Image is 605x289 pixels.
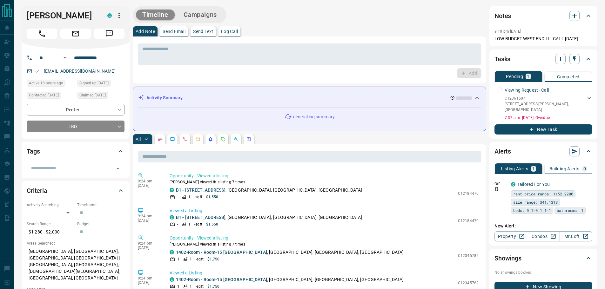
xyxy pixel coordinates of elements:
[35,69,39,74] svg: Email Valid
[44,69,116,74] a: [EMAIL_ADDRESS][DOMAIN_NAME]
[532,167,535,171] p: 1
[170,173,479,179] p: Opportunity - Viewed a listing
[177,10,223,20] button: Campaigns
[27,146,40,156] h2: Tags
[458,253,479,259] p: C12345782
[136,29,155,34] p: Add Note
[170,241,479,247] p: [PERSON_NAME] viewed this listing 7 times
[77,202,124,208] p: Timeframe:
[79,92,106,98] span: Claimed [DATE]
[27,80,74,89] div: Mon Sep 15 2025
[188,194,191,200] p: 1
[77,80,124,89] div: Thu Sep 11 2025
[94,29,124,39] span: Message
[60,29,91,39] span: Email
[27,202,74,208] p: Actively Searching:
[233,137,239,142] svg: Opportunities
[170,270,479,276] p: Viewed a Listing
[138,218,160,223] p: [DATE]
[194,221,202,227] p: - sqft
[27,221,74,227] p: Search Range:
[138,183,160,188] p: [DATE]
[221,29,238,34] p: Log Call
[494,231,527,241] a: Property
[207,256,220,262] p: $1,750
[494,187,499,191] svg: Push Notification Only
[146,95,183,101] p: Activity Summary
[138,280,160,285] p: [DATE]
[61,54,69,62] button: Open
[170,277,174,282] div: condos.ca
[170,179,479,185] p: [PERSON_NAME] viewed this listing 7 times
[79,80,109,86] span: Signed up [DATE]
[77,92,124,101] div: Thu Sep 11 2025
[176,187,225,193] a: B1 - [STREET_ADDRESS]
[176,276,404,283] p: , [GEOGRAPHIC_DATA], [GEOGRAPHIC_DATA], [GEOGRAPHIC_DATA]
[527,74,529,79] p: 1
[494,29,521,34] p: 9:10 pm [DATE]
[170,188,174,192] div: condos.ca
[494,223,592,229] p: New Alert:
[505,101,586,113] p: [STREET_ADDRESS][PERSON_NAME] , [GEOGRAPHIC_DATA]
[501,167,528,171] p: Listing Alerts
[494,51,592,67] div: Tasks
[557,207,583,213] span: bathrooms: 1
[177,194,178,200] p: -
[176,187,362,194] p: , [GEOGRAPHIC_DATA], [GEOGRAPHIC_DATA], [GEOGRAPHIC_DATA]
[77,221,124,227] p: Budget:
[196,256,204,262] p: - sqft
[170,235,479,241] p: Opportunity - Viewed a listing
[27,29,57,39] span: Call
[136,137,141,141] p: All
[27,92,74,101] div: Thu Sep 11 2025
[494,36,592,42] p: LOW BUDGET WEST END LL. CALL [DATE].
[513,191,573,197] span: rent price range: 1152,2200
[176,249,404,256] p: , [GEOGRAPHIC_DATA], [GEOGRAPHIC_DATA], [GEOGRAPHIC_DATA]
[549,167,580,171] p: Building Alerts
[513,207,551,213] span: beds: 0.1-0.1,1-1
[494,181,507,187] p: Off
[27,121,124,132] div: TBD
[527,231,560,241] a: Condos
[494,251,592,266] div: Showings
[494,8,592,23] div: Notes
[208,137,213,142] svg: Listing Alerts
[505,95,586,101] p: C12361507
[494,253,521,263] h2: Showings
[206,194,218,200] p: $1,550
[494,270,592,275] p: No showings booked
[458,218,479,224] p: C12184470
[138,92,481,104] div: Activity Summary
[176,214,362,221] p: , [GEOGRAPHIC_DATA], [GEOGRAPHIC_DATA], [GEOGRAPHIC_DATA]
[27,240,124,246] p: Areas Searched:
[517,182,550,187] a: Tailored For You
[193,29,213,34] p: Send Text
[170,215,174,220] div: condos.ca
[176,215,225,220] a: B1 - [STREET_ADDRESS]
[163,29,185,34] p: Send Email
[176,277,267,282] a: 1402-Room - Room-15 [GEOGRAPHIC_DATA]
[170,250,174,254] div: condos.ca
[494,11,511,21] h2: Notes
[29,92,59,98] span: Contacted [DATE]
[27,227,74,237] p: $1,280 - $2,000
[494,124,592,135] button: New Task
[560,231,592,241] a: Mr.Loft
[170,137,175,142] svg: Lead Browsing Activity
[183,137,188,142] svg: Calls
[29,80,63,86] span: Active 18 hours ago
[505,115,592,121] p: 7:37 a.m. [DATE] - Overdue
[138,276,160,280] p: 9:24 pm
[27,186,47,196] h2: Criteria
[458,280,479,286] p: C12345782
[188,221,191,227] p: 1
[206,221,218,227] p: $1,550
[221,137,226,142] svg: Requests
[170,207,479,214] p: Viewed a Listing
[27,183,124,198] div: Criteria
[293,114,335,120] p: generating summary
[511,182,515,187] div: condos.ca
[27,10,98,21] h1: [PERSON_NAME]
[194,194,202,200] p: - sqft
[513,199,558,205] span: size range: 341,1318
